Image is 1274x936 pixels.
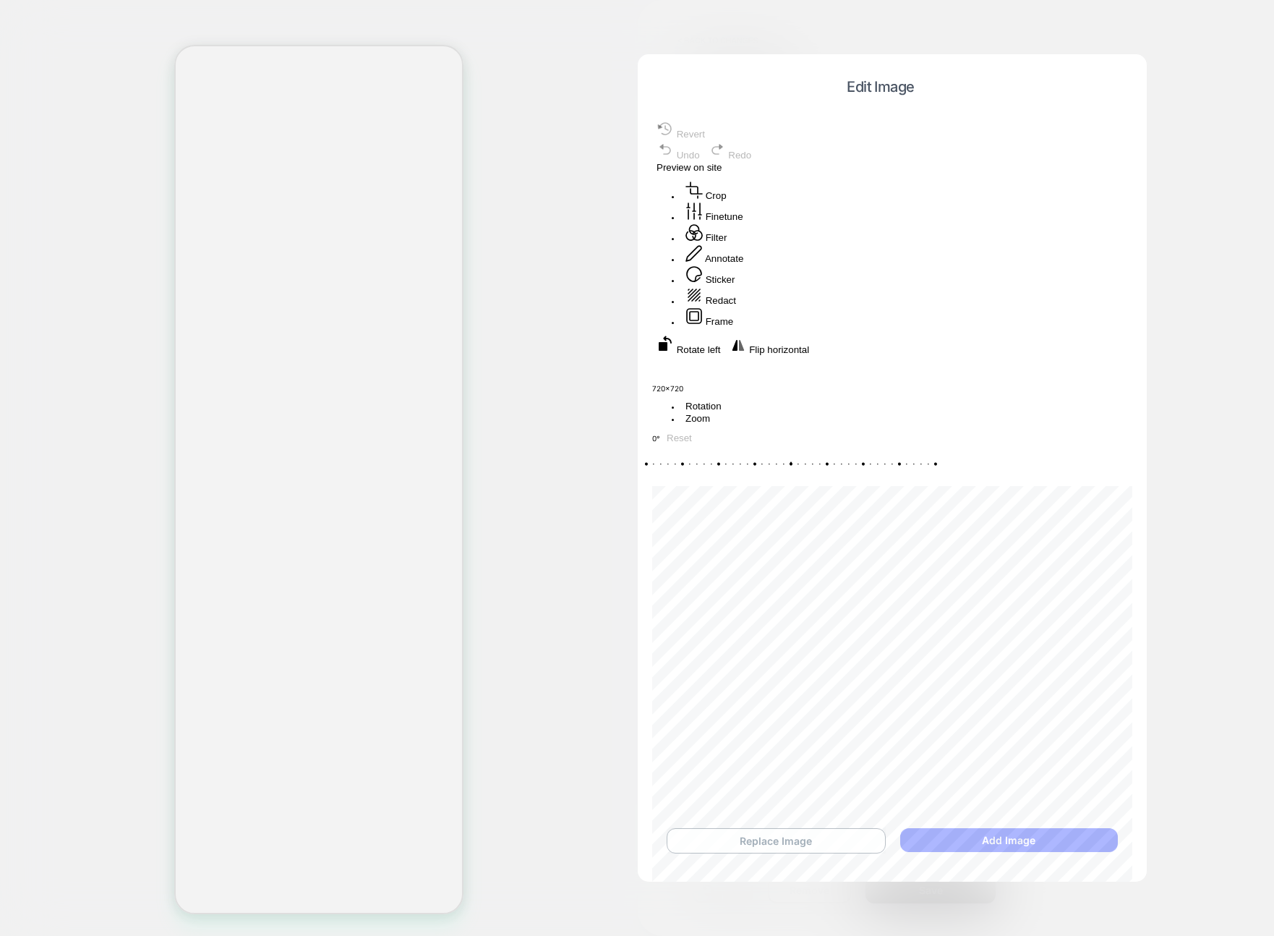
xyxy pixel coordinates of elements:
button: Reset [662,432,696,444]
button: Frame [681,307,738,328]
button: Sticker [681,265,739,286]
span: Flip horizontal [749,344,809,355]
span: Rotation [685,401,722,412]
button: Rotation [681,400,726,412]
button: Crop [681,181,731,202]
button: Rotate left [652,335,724,356]
span: Filter [706,232,727,243]
span: Annotate [705,253,743,264]
button: Zoom [681,412,714,425]
button: Flip horizontal [724,335,813,356]
span: Frame [706,316,734,327]
span: Rotate left [677,344,721,355]
span: Sticker [706,274,735,285]
span: Finetune [706,211,743,222]
p: 720 × 720 [652,384,1132,393]
button: Annotate [681,244,748,265]
span: Crop [706,190,727,201]
button: Redact [681,286,740,307]
span: Redact [706,295,736,306]
span: Zoom [685,413,710,424]
button: Finetune [681,202,748,223]
button: Filter [681,223,731,244]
